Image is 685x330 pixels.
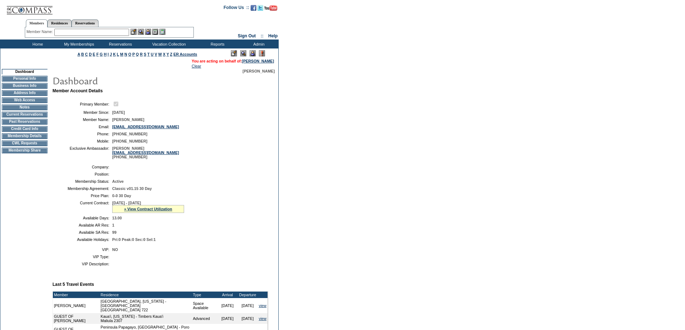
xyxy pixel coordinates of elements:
a: E [93,52,95,56]
a: U [151,52,154,56]
a: ER Accounts [173,52,197,56]
td: Web Access [2,97,47,103]
td: Available AR Res: [55,223,109,227]
td: Personal Info [2,76,47,82]
span: NO [112,247,118,252]
div: Member Name: [27,29,54,35]
a: Sign Out [238,33,256,38]
td: [GEOGRAPHIC_DATA], [US_STATE] - [GEOGRAPHIC_DATA] [GEOGRAPHIC_DATA] 722 [100,298,192,313]
td: Primary Member: [55,101,109,107]
span: You are acting on behalf of: [192,59,274,63]
td: Email: [55,125,109,129]
a: M [120,52,123,56]
td: Available SA Res: [55,230,109,234]
td: Advanced [192,313,217,324]
a: D [89,52,92,56]
a: view [259,316,266,321]
a: W [158,52,162,56]
td: Dashboard [2,69,47,74]
a: I [108,52,109,56]
td: Kaua'i, [US_STATE] - Timbers Kaua'i Maliula 2307 [100,313,192,324]
td: Reservations [99,39,140,48]
td: CWL Requests [2,140,47,146]
td: Current Reservations [2,112,47,117]
td: GUEST OF [PERSON_NAME] [53,313,100,324]
a: F [96,52,99,56]
td: Admin [237,39,279,48]
span: Pri:0 Peak:0 Sec:0 Sel:1 [112,237,156,242]
a: [EMAIL_ADDRESS][DOMAIN_NAME] [112,125,179,129]
img: View Mode [240,50,246,56]
td: Mobile: [55,139,109,143]
td: Address Info [2,90,47,96]
img: Log Concern/Member Elevation [259,50,265,56]
a: Y [166,52,169,56]
td: Arrival [218,292,238,298]
td: Residence [100,292,192,298]
a: X [163,52,165,56]
td: Phone: [55,132,109,136]
span: 13.00 [112,216,122,220]
a: H [104,52,107,56]
a: Reservations [72,19,99,27]
span: [PERSON_NAME] [112,117,144,122]
span: :: [261,33,264,38]
td: Space Available [192,298,217,313]
a: Q [136,52,139,56]
a: [EMAIL_ADDRESS][DOMAIN_NAME] [112,150,179,155]
td: Credit Card Info [2,126,47,132]
a: K [113,52,116,56]
a: Help [268,33,278,38]
td: Available Days: [55,216,109,220]
td: Past Reservations [2,119,47,125]
td: VIP Type: [55,255,109,259]
span: [PHONE_NUMBER] [112,132,147,136]
a: Members [26,19,48,27]
a: Become our fan on Facebook [251,7,256,11]
span: 99 [112,230,117,234]
a: A [78,52,80,56]
a: [PERSON_NAME] [242,59,274,63]
td: Home [16,39,58,48]
a: P [132,52,135,56]
td: Business Info [2,83,47,89]
a: Subscribe to our YouTube Channel [264,7,277,11]
a: Follow us on Twitter [257,7,263,11]
a: G [100,52,102,56]
span: [DATE] [112,110,125,115]
a: Residences [47,19,72,27]
td: Vacation Collection [140,39,196,48]
span: 0-0 30 Day [112,194,131,198]
td: Membership Details [2,133,47,139]
td: Price Plan: [55,194,109,198]
img: Impersonate [250,50,256,56]
td: Membership Agreement: [55,186,109,191]
b: Last 5 Travel Events [52,282,94,287]
a: L [117,52,119,56]
td: [DATE] [238,298,258,313]
img: b_calculator.gif [159,29,165,35]
img: Impersonate [145,29,151,35]
td: Exclusive Ambassador: [55,146,109,159]
td: Company: [55,165,109,169]
a: C [85,52,88,56]
a: J [110,52,112,56]
td: [DATE] [218,298,238,313]
img: View [138,29,144,35]
img: pgTtlDashboard.gif [52,73,196,88]
a: » View Contract Utilization [124,207,172,211]
td: Type [192,292,217,298]
img: Become our fan on Facebook [251,5,256,11]
img: Subscribe to our YouTube Channel [264,5,277,11]
td: Notes [2,104,47,110]
img: Edit Mode [231,50,237,56]
td: Available Holidays: [55,237,109,242]
td: VIP Description: [55,262,109,266]
b: Member Account Details [52,88,103,93]
td: Member [53,292,100,298]
span: 1 [112,223,114,227]
td: Member Name: [55,117,109,122]
td: Departure [238,292,258,298]
td: Membership Share [2,148,47,153]
span: Active [112,179,124,183]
